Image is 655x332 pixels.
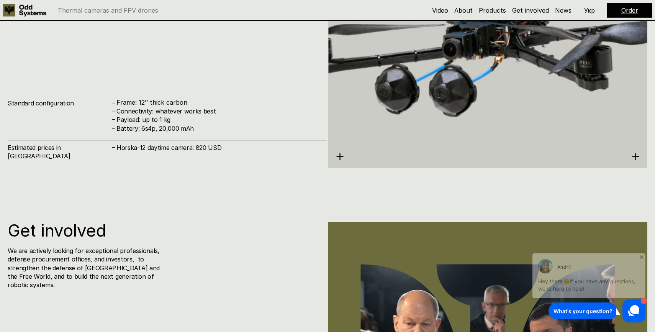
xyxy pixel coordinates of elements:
[112,123,115,132] h4: –
[8,247,162,289] h4: We are actively looking for exceptional professionals, defense procurement offices, and investors...
[432,7,448,14] a: Video
[116,143,319,152] h4: Horska-12 daytime camera: 820 USD
[479,7,506,14] a: Products
[112,143,115,151] h4: –
[112,99,115,107] h4: –
[8,99,111,107] h4: Standard configuration
[116,115,319,124] h4: Payload: up to 1 kg
[116,99,319,106] p: Frame: 12’’ thick carbon
[8,222,239,239] h1: Get involved
[555,7,571,14] a: News
[531,248,647,324] iframe: HelpCrunch
[116,124,319,133] h4: Battery: 6s4p, 20,000 mAh
[454,7,473,14] a: About
[58,7,158,13] p: Thermal cameras and FPV drones
[116,107,319,115] h4: Connectivity: whatever works best
[584,7,595,13] p: Укр
[112,115,115,123] h4: –
[8,143,111,161] h4: Estimated prices in [GEOGRAPHIC_DATA]
[621,7,638,14] a: Order
[112,107,115,115] h4: –
[512,7,549,14] a: Get involved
